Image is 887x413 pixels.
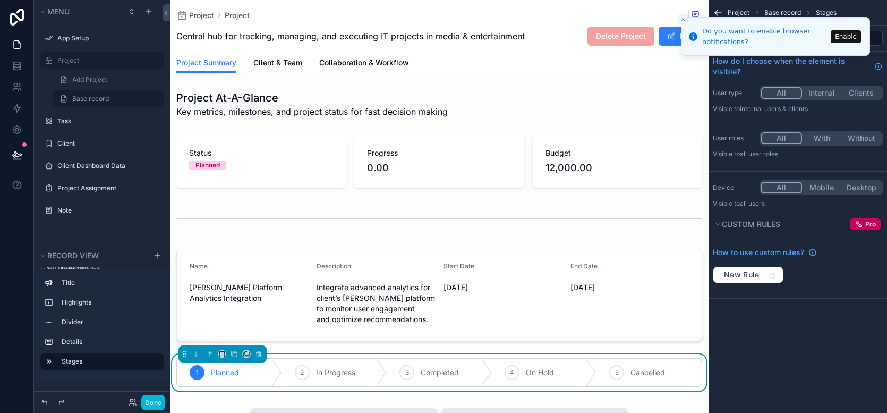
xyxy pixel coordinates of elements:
[831,30,861,43] button: Enable
[176,53,236,73] a: Project Summary
[57,162,157,170] label: Client Dashboard Data
[53,71,164,88] a: Add Project
[47,7,70,16] span: Menu
[225,10,250,21] a: Project
[702,26,828,47] div: Do you want to enable browser notifications?
[57,56,157,65] label: Project
[57,117,157,125] label: Task
[176,10,214,21] a: Project
[816,9,837,17] span: Stages
[841,87,881,99] button: Clients
[34,269,170,381] div: scrollable content
[865,220,876,229] span: Pro
[761,132,802,144] button: All
[72,75,107,84] span: Add Project
[319,53,409,74] a: Collaboration & Workflow
[53,90,164,107] a: Base record
[253,57,302,68] span: Client & Team
[802,87,842,99] button: Internal
[62,279,155,287] label: Title
[678,14,688,24] button: Close toast
[713,89,755,97] label: User type
[713,247,804,258] span: How to use custom rules?
[38,4,121,19] button: Menu
[764,9,801,17] span: Base record
[740,105,808,113] span: Internal users & clients
[740,199,765,207] span: all users
[713,105,883,113] p: Visible to
[713,56,883,77] a: How do I choose when the element is visible?
[713,134,755,142] label: User roles
[72,95,109,103] span: Base record
[62,357,155,366] label: Stages
[316,367,355,378] span: In Progress
[57,206,157,215] label: Note
[57,139,157,148] label: Client
[62,318,155,326] label: Divider
[62,298,155,307] label: Highlights
[196,368,199,377] span: 1
[421,367,459,378] span: Completed
[405,368,409,377] span: 3
[630,367,665,378] span: Cancelled
[713,217,846,232] button: Custom rules
[761,182,802,193] button: All
[728,9,749,17] span: Project
[713,266,783,283] button: New Rule
[802,182,842,193] button: Mobile
[802,132,842,144] button: With
[713,183,755,192] label: Device
[253,53,302,74] a: Client & Team
[47,251,99,260] span: Record view
[615,368,619,377] span: 5
[659,27,702,46] button: Edit
[319,57,409,68] span: Collaboration & Workflow
[38,248,147,263] button: Record view
[713,199,883,208] p: Visible to
[176,57,236,68] span: Project Summary
[141,395,165,410] button: Done
[713,56,870,77] span: How do I choose when the element is visible?
[176,30,525,43] span: Central hub for tracking, managing, and executing IT projects in media & entertainment
[211,367,239,378] span: Planned
[841,182,881,193] button: Desktop
[57,184,157,192] label: Project Assignment
[62,338,155,346] label: Details
[189,10,214,21] span: Project
[841,132,881,144] button: Without
[510,368,514,377] span: 4
[722,220,780,229] span: Custom rules
[300,368,304,377] span: 2
[761,87,802,99] button: All
[720,270,764,280] span: New Rule
[57,34,157,43] label: App Setup
[526,367,554,378] span: On Hold
[740,150,778,158] span: All user roles
[713,150,883,158] p: Visible to
[713,247,817,258] a: How to use custom rules?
